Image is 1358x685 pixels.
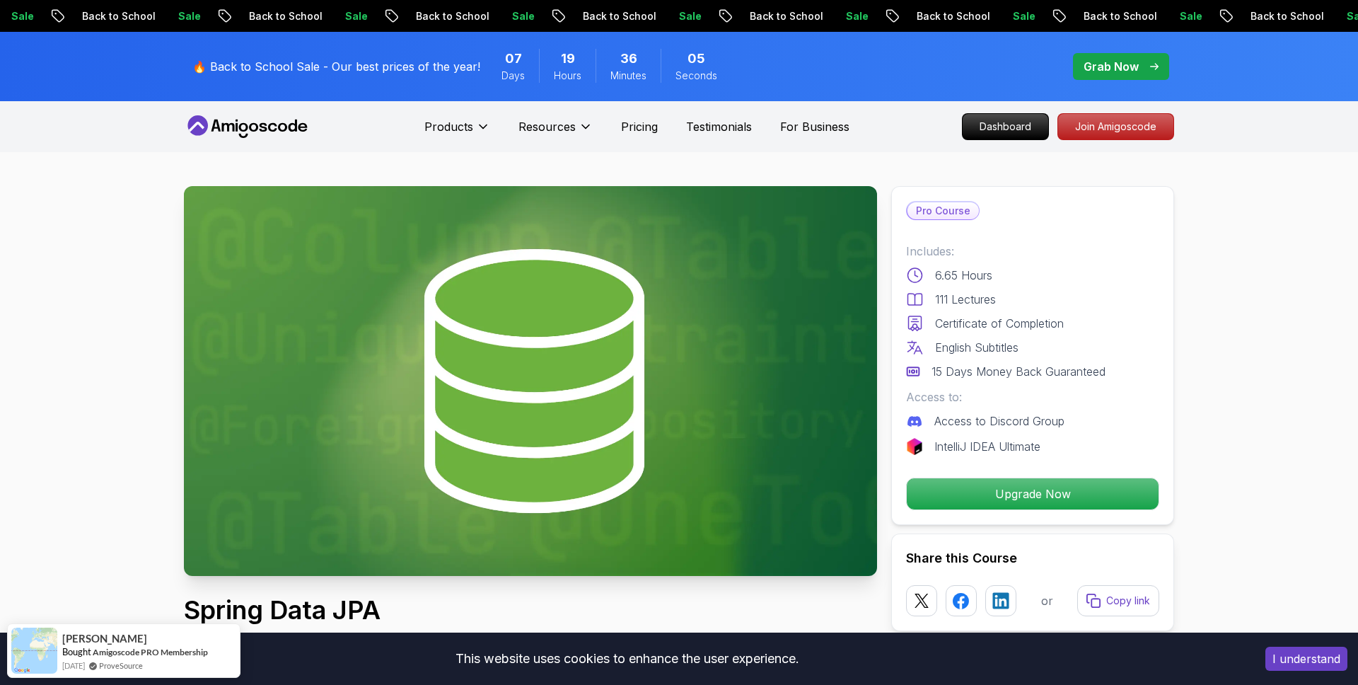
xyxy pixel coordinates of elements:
[11,643,1244,674] div: This website uses cookies to enhance the user experience.
[932,363,1105,380] p: 15 Days Money Back Guaranteed
[62,633,147,645] span: [PERSON_NAME]
[935,339,1018,356] p: English Subtitles
[501,69,525,83] span: Days
[620,49,637,69] span: 36 Minutes
[1057,113,1174,140] a: Join Amigoscode
[482,9,527,23] p: Sale
[1041,592,1053,609] p: or
[1084,58,1139,75] p: Grab Now
[1053,9,1149,23] p: Back to School
[1149,9,1195,23] p: Sale
[906,243,1159,260] p: Includes:
[1058,114,1173,139] p: Join Amigoscode
[719,9,816,23] p: Back to School
[621,118,658,135] a: Pricing
[315,9,360,23] p: Sale
[1265,647,1347,671] button: Accept cookies
[148,9,193,23] p: Sale
[907,202,979,219] p: Pro Course
[184,630,633,647] p: Master database management, advanced querying, and expert data handling with ease
[963,114,1048,139] p: Dashboard
[184,186,877,576] img: spring-data-jpa_thumbnail
[906,438,923,455] img: jetbrains logo
[52,9,148,23] p: Back to School
[219,9,315,23] p: Back to School
[385,9,482,23] p: Back to School
[552,9,649,23] p: Back to School
[1106,594,1150,608] p: Copy link
[99,660,143,672] a: ProveSource
[935,267,992,284] p: 6.65 Hours
[906,478,1159,510] button: Upgrade Now
[554,69,581,83] span: Hours
[675,69,717,83] span: Seconds
[982,9,1028,23] p: Sale
[11,628,57,674] img: provesource social proof notification image
[518,118,576,135] p: Resources
[962,113,1049,140] a: Dashboard
[906,548,1159,568] h2: Share this Course
[780,118,849,135] a: For Business
[687,49,705,69] span: 5 Seconds
[649,9,694,23] p: Sale
[93,647,208,657] a: Amigoscode PRO Membership
[561,49,575,69] span: 19 Hours
[62,646,91,657] span: Bought
[1220,9,1316,23] p: Back to School
[686,118,752,135] a: Testimonials
[518,118,593,146] button: Resources
[934,438,1040,455] p: IntelliJ IDEA Ultimate
[192,58,480,75] p: 🔥 Back to School Sale - Our best prices of the year!
[935,315,1064,332] p: Certificate of Completion
[906,388,1159,405] p: Access to:
[934,413,1064,430] p: Access to Discord Group
[1077,585,1159,616] button: Copy link
[816,9,861,23] p: Sale
[610,69,646,83] span: Minutes
[424,118,473,135] p: Products
[886,9,982,23] p: Back to School
[907,478,1159,510] p: Upgrade Now
[424,118,490,146] button: Products
[184,596,633,624] h1: Spring Data JPA
[62,660,85,672] span: [DATE]
[505,49,522,69] span: 7 Days
[935,291,996,308] p: 111 Lectures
